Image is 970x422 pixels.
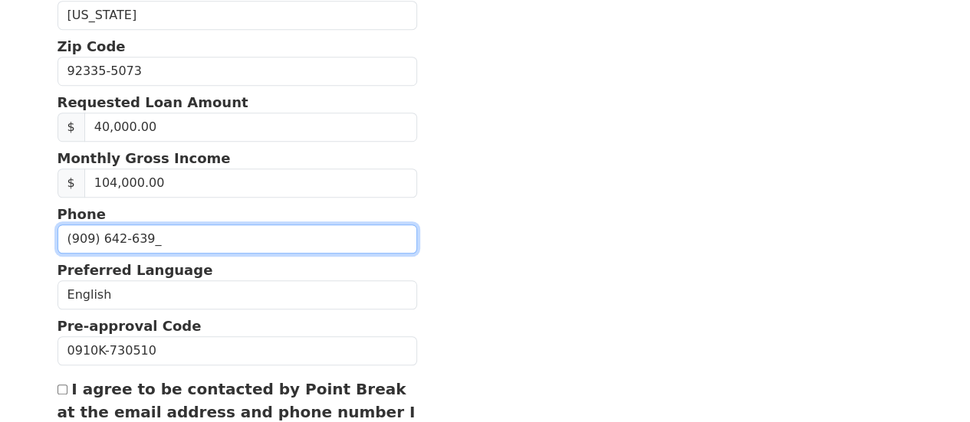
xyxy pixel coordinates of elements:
[58,206,106,222] strong: Phone
[58,168,85,198] span: $
[58,148,418,168] p: Monthly Gross Income
[58,57,418,86] input: Zip Code
[58,262,213,278] strong: Preferred Language
[58,318,202,334] strong: Pre-approval Code
[58,38,126,54] strong: Zip Code
[58,336,418,365] input: Pre-approval Code
[58,224,418,254] input: (___) ___-____
[58,94,248,110] strong: Requested Loan Amount
[58,113,85,142] span: $
[84,113,417,142] input: Requested Loan Amount
[84,168,417,198] input: Monthly Gross Income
